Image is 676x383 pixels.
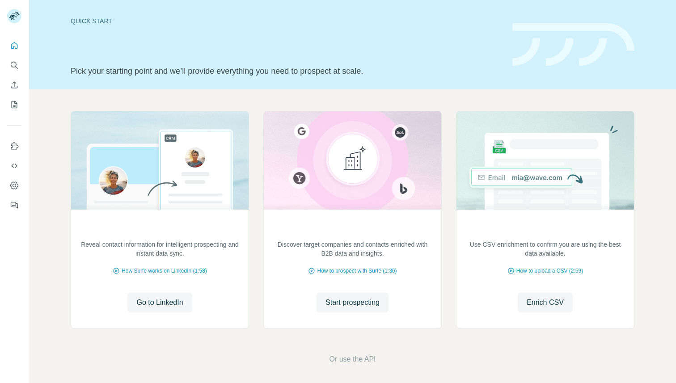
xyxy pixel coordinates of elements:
[114,222,205,235] h2: Prospect on LinkedIn
[71,65,502,77] p: Pick your starting point and we’ll provide everything you need to prospect at scale.
[71,42,502,59] h1: Let’s prospect together
[325,297,380,308] span: Start prospecting
[71,17,502,25] div: Quick start
[493,222,597,235] h2: Enrich your contact lists
[71,111,249,210] img: Prospect on LinkedIn
[527,297,564,308] span: Enrich CSV
[7,138,21,154] button: Use Surfe on LinkedIn
[80,240,240,258] p: Reveal contact information for intelligent prospecting and instant data sync.
[122,267,207,275] span: How Surfe works on LinkedIn (1:58)
[329,354,376,365] button: Or use the API
[136,297,183,308] span: Go to LinkedIn
[127,293,192,312] button: Go to LinkedIn
[512,23,634,67] img: banner
[7,197,21,213] button: Feedback
[516,267,583,275] span: How to upload a CSV (2:59)
[7,158,21,174] button: Use Surfe API
[7,57,21,73] button: Search
[465,240,625,258] p: Use CSV enrichment to confirm you are using the best data available.
[7,38,21,54] button: Quick start
[7,97,21,113] button: My lists
[302,222,403,235] h2: Identify target accounts
[317,267,397,275] span: How to prospect with Surfe (1:30)
[263,111,442,210] img: Identify target accounts
[7,77,21,93] button: Enrich CSV
[273,240,432,258] p: Discover target companies and contacts enriched with B2B data and insights.
[7,177,21,194] button: Dashboard
[456,111,634,210] img: Enrich your contact lists
[518,293,573,312] button: Enrich CSV
[317,293,389,312] button: Start prospecting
